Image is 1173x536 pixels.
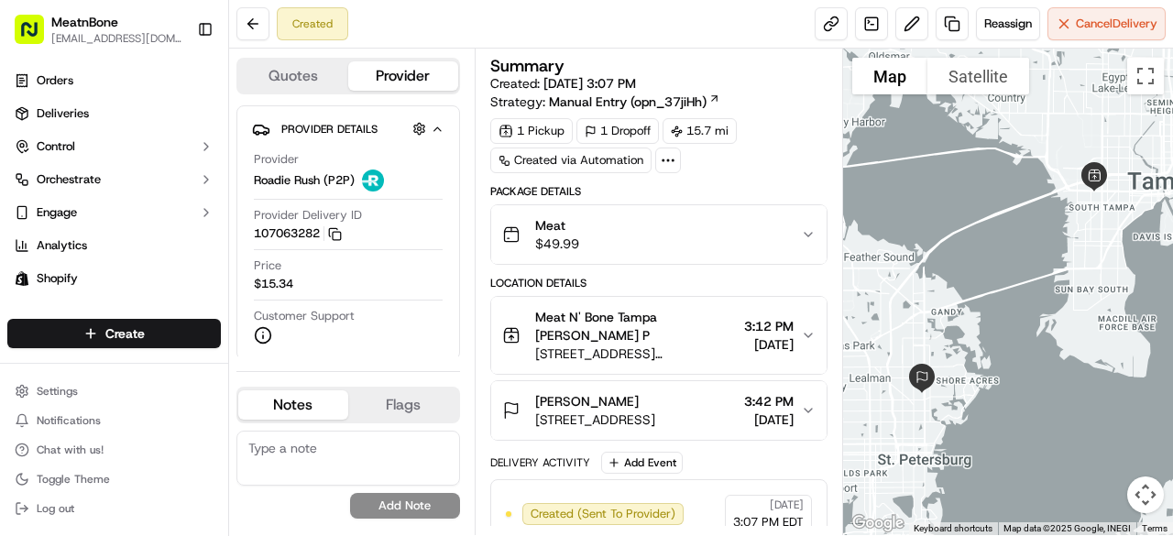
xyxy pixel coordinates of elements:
[37,138,75,155] span: Control
[48,118,330,137] input: Got a question? Start typing here...
[254,308,355,324] span: Customer Support
[733,514,804,531] span: 3:07 PM EDT
[543,75,636,92] span: [DATE] 3:07 PM
[51,31,182,46] button: [EMAIL_ADDRESS][DOMAIN_NAME]
[348,390,458,420] button: Flags
[984,16,1032,32] span: Reassign
[490,118,573,144] div: 1 Pickup
[254,257,281,274] span: Price
[82,175,301,193] div: Start new chat
[7,165,221,194] button: Orchestrate
[238,390,348,420] button: Notes
[490,184,828,199] div: Package Details
[312,180,334,202] button: Start new chat
[7,231,221,260] a: Analytics
[744,335,794,354] span: [DATE]
[38,175,71,208] img: 8571987876998_91fb9ceb93ad5c398215_72.jpg
[7,496,221,521] button: Log out
[284,235,334,257] button: See all
[37,204,77,221] span: Engage
[490,455,590,470] div: Delivery Activity
[18,238,123,253] div: Past conversations
[37,237,87,254] span: Analytics
[490,74,636,93] span: Created:
[37,413,101,428] span: Notifications
[1047,7,1166,40] button: CancelDelivery
[37,171,101,188] span: Orchestrate
[576,118,659,144] div: 1 Dropoff
[535,410,655,429] span: [STREET_ADDRESS]
[199,334,205,348] span: •
[1076,16,1157,32] span: Cancel Delivery
[491,297,827,374] button: Meat N' Bone Tampa [PERSON_NAME] P[STREET_ADDRESS][PERSON_NAME]3:12 PM[DATE]
[238,61,348,91] button: Quotes
[535,235,579,253] span: $49.99
[252,114,444,144] button: Provider Details
[18,316,48,352] img: Wisdom Oko
[1142,523,1168,533] a: Terms (opens in new tab)
[7,198,221,227] button: Engage
[491,381,827,440] button: [PERSON_NAME][STREET_ADDRESS]3:42 PM[DATE]
[914,522,992,535] button: Keyboard shortcuts
[7,132,221,161] button: Control
[362,170,384,191] img: roadie-logo-v2.jpg
[490,276,828,290] div: Location Details
[535,345,737,363] span: [STREET_ADDRESS][PERSON_NAME]
[37,270,78,287] span: Shopify
[182,400,222,414] span: Pylon
[254,225,342,242] button: 107063282
[601,452,683,474] button: Add Event
[491,205,827,264] button: Meat$49.99
[490,93,720,111] div: Strategy:
[744,317,794,335] span: 3:12 PM
[37,384,78,399] span: Settings
[535,216,579,235] span: Meat
[254,276,293,292] span: $15.34
[37,443,104,457] span: Chat with us!
[37,105,89,122] span: Deliveries
[848,511,908,535] img: Google
[663,118,737,144] div: 15.7 mi
[105,324,145,343] span: Create
[129,399,222,414] a: Powered byPylon
[51,13,118,31] button: MeatnBone
[7,466,221,492] button: Toggle Theme
[535,392,639,410] span: [PERSON_NAME]
[1127,476,1164,513] button: Map camera controls
[744,410,794,429] span: [DATE]
[7,437,221,463] button: Chat with us!
[37,501,74,516] span: Log out
[852,58,927,94] button: Show street map
[15,271,29,286] img: Shopify logo
[7,66,221,95] a: Orders
[57,334,195,348] span: Wisdom [PERSON_NAME]
[82,193,252,208] div: We're available if you need us!
[490,58,565,74] h3: Summary
[1003,523,1131,533] span: Map data ©2025 Google, INEGI
[770,498,804,512] span: [DATE]
[18,18,55,55] img: Nash
[7,7,190,51] button: MeatnBone[EMAIL_ADDRESS][DOMAIN_NAME]
[7,264,221,293] a: Shopify
[490,148,652,173] a: Created via Automation
[549,93,707,111] span: Manual Entry (opn_37jiHh)
[744,392,794,410] span: 3:42 PM
[535,308,737,345] span: Meat N' Bone Tampa [PERSON_NAME] P
[18,267,48,302] img: Wisdom Oko
[254,207,362,224] span: Provider Delivery ID
[18,175,51,208] img: 1736555255976-a54dd68f-1ca7-489b-9aae-adbdc363a1c4
[281,122,378,137] span: Provider Details
[209,334,247,348] span: [DATE]
[18,73,334,103] p: Welcome 👋
[209,284,247,299] span: [DATE]
[976,7,1040,40] button: Reassign
[37,285,51,300] img: 1736555255976-a54dd68f-1ca7-489b-9aae-adbdc363a1c4
[37,472,110,487] span: Toggle Theme
[7,408,221,433] button: Notifications
[348,61,458,91] button: Provider
[927,58,1029,94] button: Show satellite imagery
[549,93,720,111] a: Manual Entry (opn_37jiHh)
